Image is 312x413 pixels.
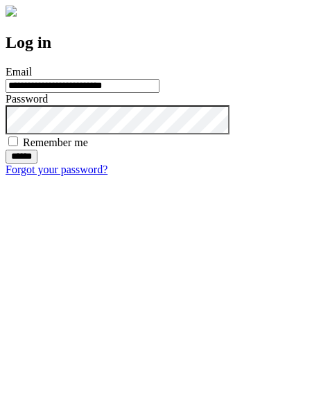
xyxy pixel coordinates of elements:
[6,6,17,17] img: logo-4e3dc11c47720685a147b03b5a06dd966a58ff35d612b21f08c02c0306f2b779.png
[6,93,48,105] label: Password
[6,164,107,175] a: Forgot your password?
[6,33,306,52] h2: Log in
[6,66,32,78] label: Email
[23,137,88,148] label: Remember me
